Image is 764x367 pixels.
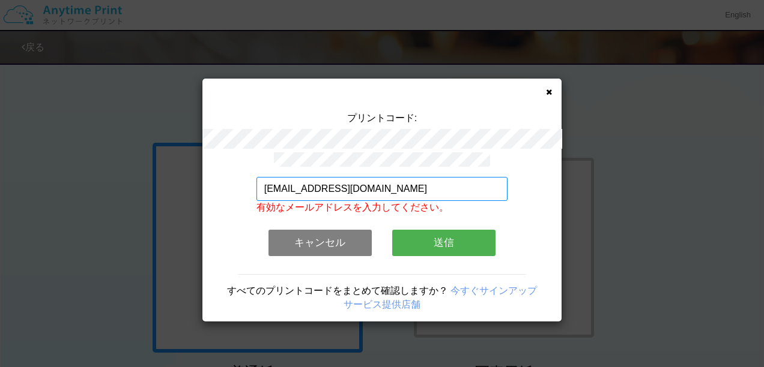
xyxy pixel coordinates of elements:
button: 送信 [392,230,496,256]
input: メールアドレス [256,177,508,201]
button: キャンセル [268,230,372,256]
span: すべてのプリントコードをまとめて確認しますか？ [227,285,448,296]
a: サービス提供店舗 [344,299,420,309]
p: 有効なメールアドレスを入力してください。 [256,201,508,215]
span: プリントコード: [347,113,417,123]
a: 今すぐサインアップ [450,285,537,296]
